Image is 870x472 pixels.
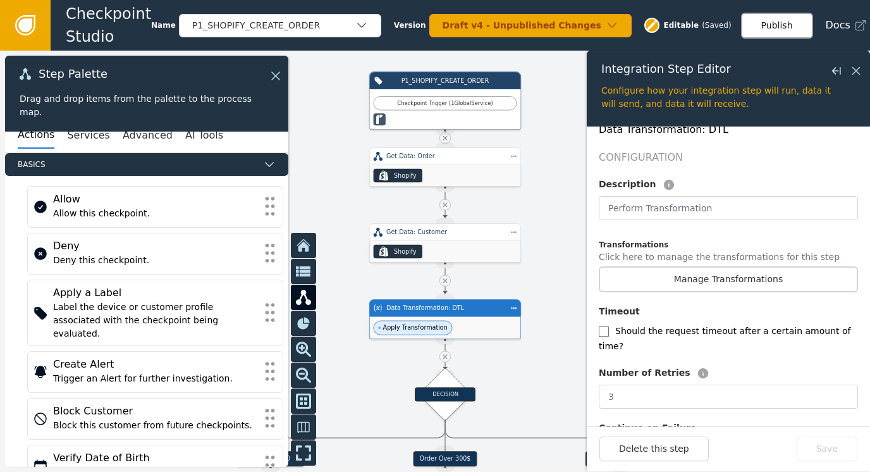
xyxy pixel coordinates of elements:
[386,304,504,313] div: Data Transformation: DTL
[599,266,858,292] button: Manage Transformations
[53,450,257,466] div: Verify Date of Birth
[664,20,699,31] span: Editable
[53,357,257,372] div: Create Alert
[826,18,867,33] a: Docs
[394,247,417,256] div: Shopify
[53,419,257,432] div: Block this customer from future checkpoints.
[599,366,690,380] label: Number of Retries
[599,150,858,165] h2: Configuration
[387,76,504,85] div: P1_SHOPIFY_CREATE_ORDER
[601,84,855,111] div: Configure how your integration step will run, data it will send, and data it will receive.
[20,92,274,119] div: Drag and drop items from the palette to the process map.
[386,228,504,237] div: Get Data: Customer
[585,451,653,466] div: Order Over 1000$
[53,207,257,220] div: Allow this checkpoint.
[386,152,504,161] div: Get Data: Order
[378,99,512,108] div: Checkpoint Trigger ( 1 Global Service )
[415,387,475,401] div: DECISION
[599,240,668,249] span: Transformations
[185,122,223,149] button: AI Tools
[826,18,850,33] span: Docs
[599,421,696,435] label: Continue on Failure
[443,19,606,32] div: Draft v4 - Unpublished Changes
[599,437,709,461] button: Delete this step
[53,285,257,301] div: Apply a Label
[394,20,426,31] span: Version
[53,239,257,254] div: Deny
[18,122,54,149] button: Actions
[179,14,381,37] button: P1_SHOPIFY_CREATE_ORDER
[383,323,448,332] span: Apply Transformation
[702,20,731,31] div: ( Saved )
[599,178,656,191] label: Description
[18,159,258,170] span: Basics
[413,451,477,466] div: Order Over 300$
[53,404,257,419] div: Block Customer
[599,122,858,137] div: Data Transformation: DTL
[192,19,355,32] div: P1_SHOPIFY_CREATE_ORDER
[53,254,257,267] div: Deny this checkpoint.
[599,251,840,266] p: Click here to manage the transformations for this step
[429,14,632,37] button: Draft v4 - Unpublished Changes
[53,301,257,340] div: Label the device or customer profile associated with the checkpoint being evaluated.
[151,20,176,31] span: Name
[599,196,858,220] input: Perform Transformation
[67,122,109,149] button: Services
[599,385,858,409] input: 3
[601,63,731,75] span: Integration Step Editor
[599,326,850,351] label: Should the request timeout after a certain amount of time?
[53,192,257,207] div: Allow
[39,68,107,80] span: Step Palette
[66,3,151,48] span: Checkpoint Studio
[394,171,417,180] div: Shopify
[599,305,640,318] label: Timeout
[741,13,813,39] button: Publish
[53,372,257,385] div: Trigger an Alert for further investigation.
[123,122,173,149] button: Advanced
